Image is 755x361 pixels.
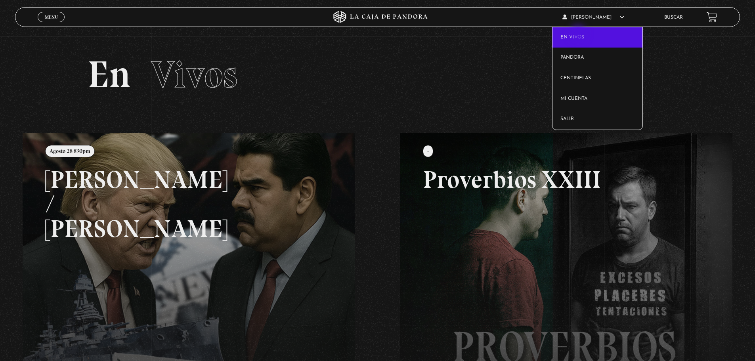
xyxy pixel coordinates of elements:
a: Mi cuenta [552,89,642,109]
span: Vivos [151,52,237,97]
span: [PERSON_NAME] [562,15,624,20]
a: Salir [552,109,642,130]
h2: En [88,56,667,94]
a: Pandora [552,48,642,68]
a: Buscar [664,15,683,20]
span: Menu [45,15,58,19]
a: En vivos [552,27,642,48]
span: Cerrar [42,21,61,27]
a: Centinelas [552,68,642,89]
a: View your shopping cart [707,12,717,23]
